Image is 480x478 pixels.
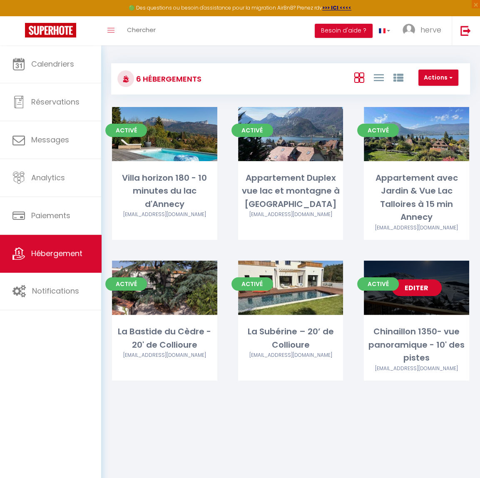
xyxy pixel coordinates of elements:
[231,124,273,137] span: Activé
[31,134,69,145] span: Messages
[121,16,162,45] a: Chercher
[393,70,403,84] a: Vue par Groupe
[112,351,217,359] div: Airbnb
[238,211,343,219] div: Airbnb
[357,124,399,137] span: Activé
[238,172,343,211] div: Appartement Duplex vue lac et montagne à [GEOGRAPHIC_DATA]
[373,70,383,84] a: Vue en Liste
[315,24,373,38] button: Besoin d'aide ?
[364,172,469,224] div: Appartement avec Jardin & Vue Lac Talloires à 15 min Annecy
[238,325,343,351] div: La Subérine – 20’ de Collioure
[460,25,471,36] img: logout
[354,70,364,84] a: Vue en Box
[392,279,442,296] a: Editer
[31,248,82,259] span: Hébergement
[134,70,201,88] h3: 6 Hébergements
[238,351,343,359] div: Airbnb
[364,325,469,364] div: Chinaillon 1350- vue panoramique - 10' des pistes
[418,70,458,86] button: Actions
[105,277,147,291] span: Activé
[112,211,217,219] div: Airbnb
[322,4,351,11] a: >>> ICI <<<<
[31,172,65,183] span: Analytics
[31,97,80,107] span: Réservations
[231,277,273,291] span: Activé
[364,224,469,232] div: Airbnb
[112,325,217,351] div: La Bastide du Cèdre - 20' de Collioure
[112,172,217,211] div: Villa horizon 180 - 10 minutes du lac d'Annecy
[357,277,399,291] span: Activé
[403,24,415,36] img: ...
[105,124,147,137] span: Activé
[364,365,469,373] div: Airbnb
[396,16,452,45] a: ... herve
[32,286,79,296] span: Notifications
[127,25,156,34] span: Chercher
[25,23,76,37] img: Super Booking
[420,25,441,35] span: herve
[31,210,70,221] span: Paiements
[31,59,74,69] span: Calendriers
